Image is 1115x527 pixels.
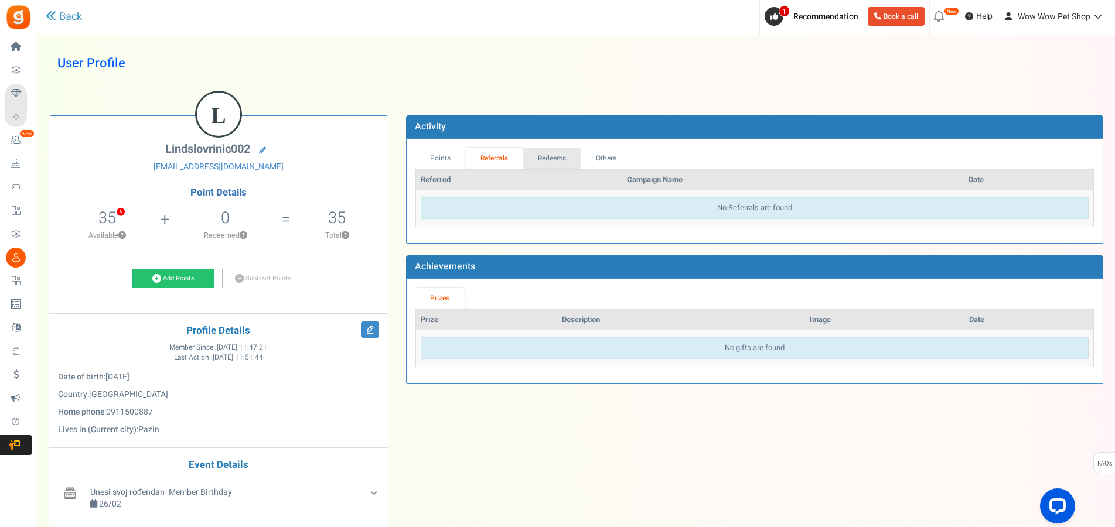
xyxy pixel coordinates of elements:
span: 1 [779,5,790,17]
p: : [58,389,379,401]
th: Date [964,170,1093,190]
span: [DATE] 11:47:21 [217,343,267,353]
h4: Point Details [49,187,388,198]
img: Gratisfaction [5,4,32,30]
b: Lives in (Current city) [58,423,137,436]
th: Description [557,310,806,330]
h4: Event Details [58,460,379,471]
span: Last Action : [174,353,263,362]
b: Date of birth [58,371,104,383]
div: No Referrals are found [421,197,1089,219]
b: Home phone [58,406,104,418]
span: Recommendation [793,11,858,23]
button: ? [240,232,247,239]
h5: 35 [328,209,346,227]
a: Others [581,148,632,169]
p: : [58,371,379,383]
a: Points [415,148,466,169]
h5: 0 [221,209,230,227]
a: Prizes [415,288,465,309]
em: New [19,129,35,138]
span: [GEOGRAPHIC_DATA] [89,388,168,401]
a: Help [960,7,997,26]
a: Book a call [868,7,925,26]
a: Redeems [523,148,581,169]
span: Pazin [138,423,159,436]
b: Activity [415,119,446,134]
div: No gifts are found [421,337,1089,359]
span: 0911500887 [106,406,153,418]
th: Image [805,310,964,330]
span: [DATE] 11:51:44 [213,353,263,362]
button: ? [342,232,349,239]
a: Subtract Points [222,269,304,289]
h4: Profile Details [58,326,379,337]
a: New [5,131,32,150]
span: 26/02 [99,498,121,510]
a: Add Points [132,269,214,289]
button: ? [118,232,126,239]
span: Member Since : [169,343,267,353]
h1: User Profile [57,47,1094,80]
a: [EMAIL_ADDRESS][DOMAIN_NAME] [58,161,379,173]
th: Campaign Name [622,170,964,190]
span: lindslovrinic002 [165,141,250,158]
span: Wow Wow Pet Shop [1018,11,1090,23]
b: Achievements [415,259,475,273]
th: Date [964,310,1093,330]
span: FAQs [1097,453,1113,475]
span: - Member Birthday [90,486,232,498]
a: 1 Recommendation [765,7,863,26]
p: Redeemed [171,230,280,241]
p: : [58,424,379,436]
b: Unesi svoj rođendan [90,486,165,498]
i: Edit Profile [361,321,379,338]
span: 35 [98,206,116,230]
span: [DATE] [105,371,129,383]
span: Help [973,11,993,22]
p: Available [55,230,159,241]
th: Prize [416,310,557,330]
p: Total [292,230,382,241]
a: Referrals [466,148,523,169]
th: Referred [416,170,622,190]
b: Country [58,388,87,401]
figcaption: L [197,93,240,138]
em: New [944,7,959,15]
p: : [58,406,379,418]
